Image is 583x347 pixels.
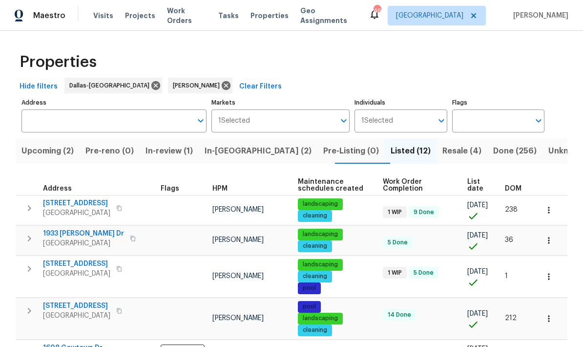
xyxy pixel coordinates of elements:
[354,100,447,106] label: Individuals
[20,57,97,67] span: Properties
[43,185,72,192] span: Address
[391,144,431,158] span: Listed (12)
[299,303,320,311] span: pool
[212,237,264,243] span: [PERSON_NAME]
[218,117,250,125] span: 1 Selected
[20,81,58,93] span: Hide filters
[467,232,488,239] span: [DATE]
[21,144,74,158] span: Upcoming (2)
[383,178,451,192] span: Work Order Completion
[125,11,155,21] span: Projects
[384,311,415,319] span: 14 Done
[384,269,406,277] span: 1 WIP
[16,78,62,96] button: Hide filters
[467,310,488,317] span: [DATE]
[299,242,331,250] span: cleaning
[337,114,351,128] button: Open
[85,144,134,158] span: Pre-reno (0)
[212,315,264,322] span: [PERSON_NAME]
[43,229,124,239] span: 1933 [PERSON_NAME] Dr
[250,11,289,21] span: Properties
[374,6,380,16] div: 46
[299,230,342,239] span: landscaping
[43,311,110,321] span: [GEOGRAPHIC_DATA]
[435,114,448,128] button: Open
[212,206,264,213] span: [PERSON_NAME]
[299,260,342,269] span: landscaping
[299,284,320,292] span: pool
[299,272,331,281] span: cleaning
[532,114,545,128] button: Open
[43,239,124,248] span: [GEOGRAPHIC_DATA]
[467,268,488,275] span: [DATE]
[235,78,286,96] button: Clear Filters
[410,208,438,217] span: 9 Done
[452,100,544,106] label: Flags
[212,185,228,192] span: HPM
[43,301,110,311] span: [STREET_ADDRESS]
[43,269,110,279] span: [GEOGRAPHIC_DATA]
[167,6,207,25] span: Work Orders
[442,144,481,158] span: Resale (4)
[505,237,513,243] span: 36
[69,81,153,90] span: Dallas-[GEOGRAPHIC_DATA]
[205,144,312,158] span: In-[GEOGRAPHIC_DATA] (2)
[43,198,110,208] span: [STREET_ADDRESS]
[43,259,110,269] span: [STREET_ADDRESS]
[505,315,517,322] span: 212
[299,326,331,334] span: cleaning
[21,100,207,106] label: Address
[396,11,463,21] span: [GEOGRAPHIC_DATA]
[298,178,366,192] span: Maintenance schedules created
[384,208,406,217] span: 1 WIP
[161,185,179,192] span: Flags
[218,12,239,19] span: Tasks
[299,314,342,323] span: landscaping
[493,144,537,158] span: Done (256)
[212,273,264,280] span: [PERSON_NAME]
[410,269,437,277] span: 5 Done
[467,178,488,192] span: List date
[168,78,232,93] div: [PERSON_NAME]
[299,212,331,220] span: cleaning
[146,144,193,158] span: In-review (1)
[64,78,162,93] div: Dallas-[GEOGRAPHIC_DATA]
[361,117,393,125] span: 1 Selected
[505,185,521,192] span: DOM
[93,11,113,21] span: Visits
[33,11,65,21] span: Maestro
[299,200,342,208] span: landscaping
[505,206,518,213] span: 238
[43,208,110,218] span: [GEOGRAPHIC_DATA]
[467,202,488,209] span: [DATE]
[211,100,350,106] label: Markets
[239,81,282,93] span: Clear Filters
[509,11,568,21] span: [PERSON_NAME]
[194,114,208,128] button: Open
[300,6,357,25] span: Geo Assignments
[173,81,224,90] span: [PERSON_NAME]
[384,239,412,247] span: 5 Done
[505,273,508,280] span: 1
[323,144,379,158] span: Pre-Listing (0)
